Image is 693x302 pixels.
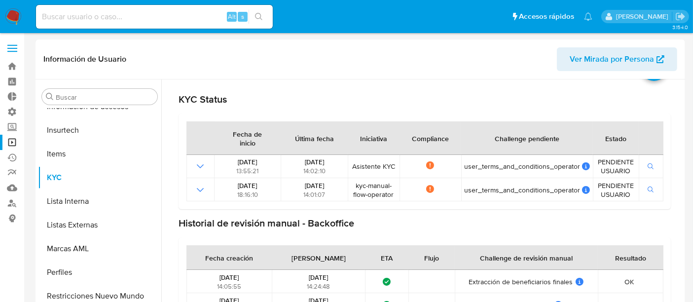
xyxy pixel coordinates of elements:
span: Accesos rápidos [519,11,574,22]
h1: Información de Usuario [43,54,126,64]
input: Buscar usuario o caso... [36,10,273,23]
p: rociodaniela.benavidescatalan@mercadolibre.cl [616,12,672,21]
span: Ver Mirada por Persona [570,47,654,71]
button: Listas Externas [38,213,161,237]
button: Insurtech [38,118,161,142]
button: Marcas AML [38,237,161,261]
a: Salir [675,11,686,22]
button: KYC [38,166,161,189]
span: Alt [228,12,236,21]
button: Items [38,142,161,166]
button: Perfiles [38,261,161,284]
button: Buscar [46,93,54,101]
input: Buscar [56,93,153,102]
button: search-icon [249,10,269,24]
button: Lista Interna [38,189,161,213]
a: Notificaciones [584,12,592,21]
span: s [241,12,244,21]
button: Ver Mirada por Persona [557,47,677,71]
